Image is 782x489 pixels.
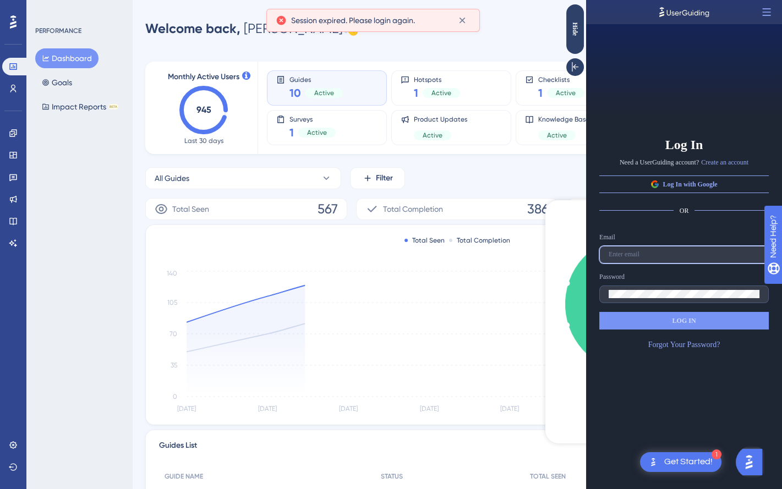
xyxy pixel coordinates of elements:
[538,75,584,83] span: Checklists
[13,272,39,281] div: Password
[169,330,177,338] tspan: 70
[168,70,239,84] span: Monthly Active Users
[383,202,443,216] span: Total Completion
[414,75,460,83] span: Hotspots
[23,251,173,259] input: Enter email
[736,446,769,479] iframe: UserGuiding AI Assistant Launcher
[171,361,177,369] tspan: 35
[35,26,81,35] div: PERFORMANCE
[449,236,510,245] div: Total Completion
[291,14,415,27] span: Session expired. Please login again.
[145,167,341,189] button: All Guides
[173,393,177,400] tspan: 0
[289,75,343,83] span: Guides
[404,236,445,245] div: Total Seen
[76,180,131,189] span: Log In with Google
[545,200,721,441] div: checklist loading
[34,158,113,167] span: Need a UserGuiding account?
[350,167,405,189] button: Filter
[115,158,162,167] a: Create an account
[431,89,451,97] span: Active
[420,405,439,413] tspan: [DATE]
[530,472,566,481] span: TOTAL SEEN
[314,89,334,97] span: Active
[538,85,543,101] span: 1
[289,115,336,123] span: Surveys
[289,85,301,101] span: 10
[155,172,189,185] span: All Guides
[640,452,721,472] div: Open Get Started! checklist, remaining modules: 1
[159,439,197,457] span: Guides List
[26,3,69,16] span: Need Help?
[538,115,589,124] span: Knowledge Base
[556,89,576,97] span: Active
[647,455,660,469] img: launcher-image-alternative-text
[500,405,519,413] tspan: [DATE]
[35,97,125,117] button: Impact ReportsBETA
[13,312,183,329] button: LOG IN
[94,206,103,215] span: OR
[79,136,117,153] span: Log In
[108,104,118,109] div: BETA
[339,405,358,413] tspan: [DATE]
[307,128,327,137] span: Active
[318,200,338,218] span: 567
[572,387,695,403] div: Checklist Completed
[62,338,134,351] a: Forgot Your Password?
[35,73,79,92] button: Goals
[527,200,549,218] span: 386
[35,48,99,68] button: Dashboard
[167,299,177,306] tspan: 105
[172,202,209,216] span: Total Seen
[712,449,721,459] div: 1
[145,20,359,37] div: [PERSON_NAME] 👋
[381,472,403,481] span: STATUS
[145,20,240,36] span: Welcome back,
[414,115,467,124] span: Product Updates
[414,85,418,101] span: 1
[165,472,203,481] span: GUIDE NAME
[167,270,177,277] tspan: 140
[13,175,183,193] button: Log In with Google
[545,200,721,443] div: Checklist Container
[376,172,393,185] span: Filter
[664,456,713,468] div: Get Started!
[423,131,442,140] span: Active
[196,105,211,115] text: 945
[13,233,29,241] div: Email
[184,136,223,145] span: Last 30 days
[177,405,196,413] tspan: [DATE]
[289,125,294,140] span: 1
[258,405,277,413] tspan: [DATE]
[547,131,567,140] span: Active
[86,316,110,325] span: LOG IN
